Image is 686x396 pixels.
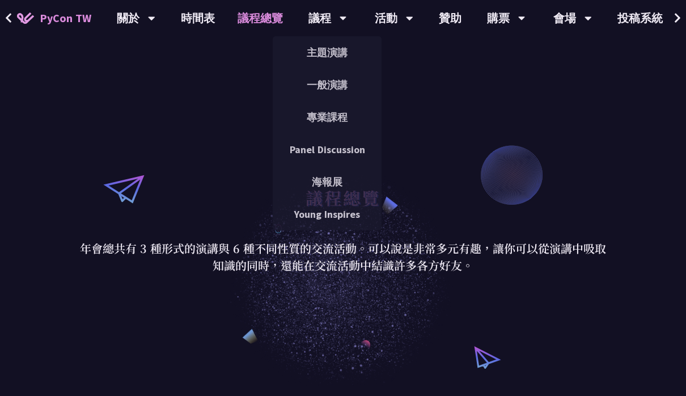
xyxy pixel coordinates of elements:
[273,71,382,98] a: 一般演講
[273,136,382,163] a: Panel Discussion
[273,39,382,66] a: 主題演講
[17,12,34,24] img: Home icon of PyCon TW 2025
[40,10,91,27] span: PyCon TW
[273,201,382,228] a: Young Inspires
[79,240,607,274] p: 年會總共有 3 種形式的演講與 6 種不同性質的交流活動。可以說是非常多元有趣，讓你可以從演講中吸取知識的同時，還能在交流活動中結識許多各方好友。
[6,4,103,32] a: PyCon TW
[273,168,382,195] a: 海報展
[273,104,382,130] a: 專業課程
